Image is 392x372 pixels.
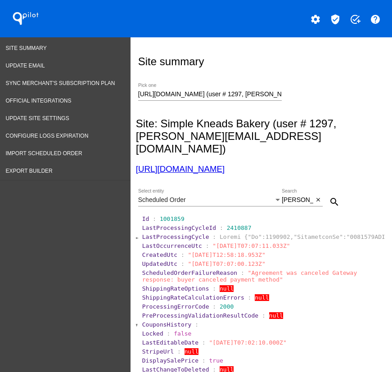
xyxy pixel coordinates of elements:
[142,312,258,319] span: PreProcessingValidationResultCode
[6,168,53,174] span: Export Builder
[329,197,340,207] mat-icon: search
[255,294,269,301] span: null
[6,133,89,139] span: Configure logs expiration
[350,14,360,25] mat-icon: add_task
[6,63,45,69] span: Update Email
[330,14,341,25] mat-icon: verified_user
[262,312,266,319] span: :
[212,242,290,249] span: "[DATE]T07:07:11.033Z"
[138,55,204,68] h2: Site summary
[181,251,185,258] span: :
[136,164,225,174] a: [URL][DOMAIN_NAME]
[138,91,282,98] input: Number
[174,330,191,337] span: false
[6,150,82,157] span: Import Scheduled Order
[142,242,202,249] span: LastOccurrenceUtc
[6,115,69,121] span: Update Site Settings
[188,260,266,267] span: "[DATE]T07:07:00.123Z"
[220,303,234,310] span: 2000
[248,294,252,301] span: :
[6,98,72,104] span: Official Integrations
[142,285,209,292] span: ShippingRateOptions
[142,224,216,231] span: LastProcessingCycleId
[209,357,223,364] span: true
[212,233,216,240] span: :
[310,14,321,25] mat-icon: settings
[209,339,286,346] span: "[DATE]T07:02:10.000Z"
[313,195,323,205] button: Clear
[177,348,181,355] span: :
[220,285,234,292] span: null
[153,215,156,222] span: :
[142,215,149,222] span: Id
[142,269,357,283] span: "Agreement was canceled Gateway response: buyer canceled payment method"
[181,260,185,267] span: :
[160,215,185,222] span: 1001859
[370,14,381,25] mat-icon: help
[212,303,216,310] span: :
[227,224,252,231] span: 2410887
[206,242,209,249] span: :
[138,196,186,203] span: Scheduled Order
[220,224,223,231] span: :
[142,251,177,258] span: CreatedUtc
[315,197,321,204] mat-icon: close
[142,294,244,301] span: ShippingRateCalculationErrors
[142,339,198,346] span: LastEditableDate
[136,117,384,155] h2: Site: Simple Kneads Bakery (user # 1297, [PERSON_NAME][EMAIL_ADDRESS][DOMAIN_NAME])
[202,339,206,346] span: :
[142,357,198,364] span: DisplaySalePrice
[142,303,209,310] span: ProcessingErrorCode
[8,9,44,27] h1: QPilot
[185,348,198,355] span: null
[188,251,266,258] span: "[DATE]T12:58:18.953Z"
[241,269,244,276] span: :
[202,357,206,364] span: :
[142,269,237,276] span: ScheduledOrderFailureReason
[6,80,115,86] span: Sync Merchant's Subscription Plan
[167,330,171,337] span: :
[212,285,216,292] span: :
[142,321,192,328] span: CouponsHistory
[142,233,209,240] span: LastProcessingCycle
[142,348,174,355] span: StripeUrl
[138,197,282,204] mat-select: Select entity
[6,45,47,51] span: Site Summary
[142,260,177,267] span: UpdatedUtc
[195,321,198,328] span: :
[282,197,313,204] input: Search
[142,330,163,337] span: Locked
[269,312,283,319] span: null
